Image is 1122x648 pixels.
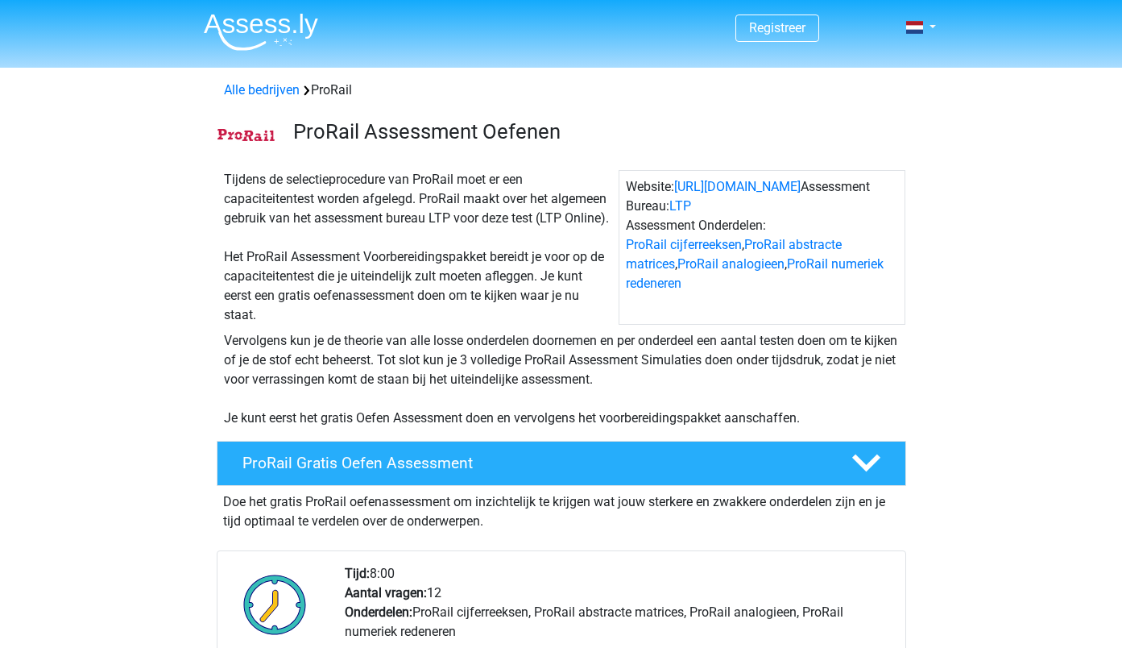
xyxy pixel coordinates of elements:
[626,256,884,291] a: ProRail numeriek redeneren
[234,564,316,645] img: Klok
[217,486,906,531] div: Doe het gratis ProRail oefenassessment om inzichtelijk te krijgen wat jouw sterkere en zwakkere o...
[669,198,691,214] a: LTP
[217,81,905,100] div: ProRail
[749,20,805,35] a: Registreer
[626,237,742,252] a: ProRail cijferreeksen
[242,454,826,472] h4: ProRail Gratis Oefen Assessment
[217,170,619,325] div: Tijdens de selectieprocedure van ProRail moet er een capaciteitentest worden afgelegd. ProRail ma...
[674,179,801,194] a: [URL][DOMAIN_NAME]
[626,237,842,272] a: ProRail abstracte matrices
[217,331,905,428] div: Vervolgens kun je de theorie van alle losse onderdelen doornemen en per onderdeel een aantal test...
[677,256,785,272] a: ProRail analogieen
[345,585,427,600] b: Aantal vragen:
[293,119,893,144] h3: ProRail Assessment Oefenen
[345,604,412,620] b: Onderdelen:
[345,566,370,581] b: Tijd:
[204,13,318,51] img: Assessly
[224,82,300,98] a: Alle bedrijven
[210,441,913,486] a: ProRail Gratis Oefen Assessment
[619,170,905,325] div: Website: Assessment Bureau: Assessment Onderdelen: , , ,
